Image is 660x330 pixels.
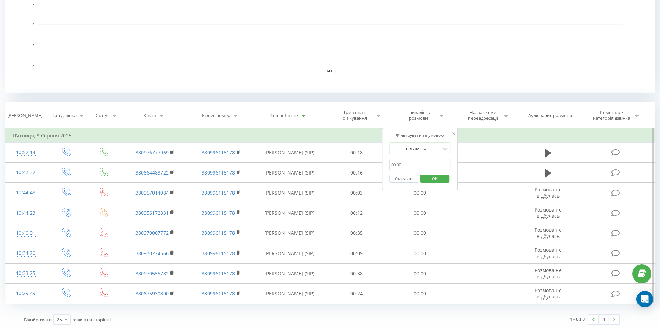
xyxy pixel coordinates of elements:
td: 00:18 [325,143,388,163]
a: 380996115178 [202,290,235,297]
td: [PERSON_NAME] (SIP) [254,143,325,163]
td: 00:00 [388,264,452,284]
div: 10:29:49 [12,287,39,300]
button: OK [420,175,449,183]
div: Назва схеми переадресації [464,109,501,121]
div: 10:34:20 [12,247,39,260]
text: 2 [32,44,34,48]
div: 25 [56,316,62,323]
div: Статус [96,113,109,118]
td: 00:35 [325,223,388,243]
span: Розмова не відбулась [535,226,562,239]
td: [PERSON_NAME] (SIP) [254,163,325,183]
div: Тривалість розмови [400,109,437,121]
td: 00:38 [325,264,388,284]
div: 10:44:48 [12,186,39,199]
td: 00:00 [388,223,452,243]
a: 1 [599,315,609,324]
td: 00:12 [325,203,388,223]
button: Скасувати [389,175,419,183]
td: П’ятниця, 8 Серпня 2025 [6,129,655,143]
a: 380956172831 [135,209,169,216]
a: 380996115178 [202,250,235,257]
div: Open Intercom Messenger [636,291,653,307]
div: 10:44:23 [12,206,39,220]
a: 380957014084 [135,189,169,196]
div: Фільтрувати за умовою [389,132,450,139]
span: Розмова не відбулась [535,206,562,219]
span: Відображати [24,316,52,323]
a: 380970555782 [135,270,169,277]
text: 4 [32,23,34,26]
td: [PERSON_NAME] (SIP) [254,183,325,203]
div: Аудіозапис розмови [528,113,572,118]
div: 10:40:01 [12,226,39,240]
td: 00:24 [325,284,388,304]
text: 6 [32,1,34,5]
td: 00:00 [388,284,452,304]
td: [PERSON_NAME] (SIP) [254,284,325,304]
div: 1 - 8 з 8 [570,315,585,322]
td: 00:00 [388,183,452,203]
span: Розмова не відбулась [535,186,562,199]
text: 0 [32,65,34,69]
div: Коментар/категорія дзвінка [591,109,632,121]
td: 00:00 [388,243,452,264]
a: 380996115178 [202,149,235,156]
a: 380996115178 [202,230,235,236]
td: [PERSON_NAME] (SIP) [254,223,325,243]
div: [PERSON_NAME] [7,113,42,118]
div: Тип дзвінка [52,113,77,118]
div: Співробітник [270,113,299,118]
div: Бізнес номер [202,113,230,118]
a: 380970224566 [135,250,169,257]
span: Розмова не відбулась [535,247,562,259]
text: [DATE] [325,69,336,73]
span: Розмова не відбулась [535,267,562,280]
span: OK [425,173,445,184]
span: рядків на сторінці [72,316,111,323]
a: 380970007772 [135,230,169,236]
td: 00:00 [388,203,452,223]
td: 00:16 [325,163,388,183]
a: 380976777969 [135,149,169,156]
div: 10:33:25 [12,267,39,280]
input: 00:00 [389,159,450,171]
a: 380996115178 [202,270,235,277]
a: 380996115178 [202,189,235,196]
a: 380996115178 [202,209,235,216]
span: Розмова не відбулась [535,287,562,300]
div: 10:52:14 [12,146,39,159]
td: [PERSON_NAME] (SIP) [254,203,325,223]
div: Тривалість очікування [336,109,373,121]
a: 380664483722 [135,169,169,176]
td: 00:03 [325,183,388,203]
a: 380675930800 [135,290,169,297]
a: 380996115178 [202,169,235,176]
div: 10:47:32 [12,166,39,179]
td: [PERSON_NAME] (SIP) [254,243,325,264]
div: Клієнт [143,113,157,118]
td: [PERSON_NAME] (SIP) [254,264,325,284]
td: 00:09 [325,243,388,264]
